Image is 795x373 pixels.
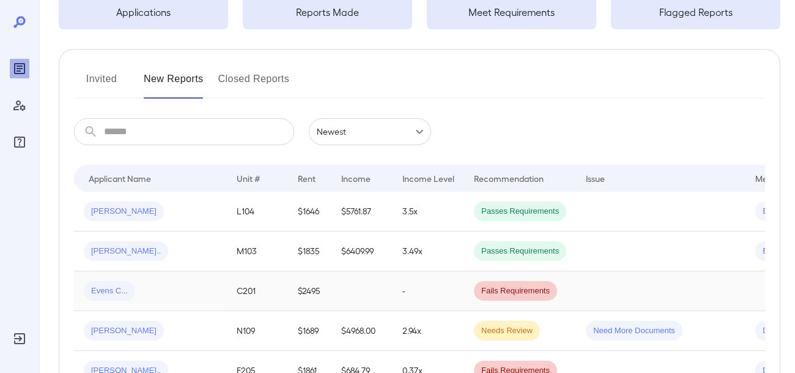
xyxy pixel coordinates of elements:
[402,171,454,186] div: Income Level
[288,311,331,351] td: $1689
[10,329,29,349] div: Log Out
[227,232,288,271] td: M103
[427,5,596,20] h5: Meet Requirements
[237,171,260,186] div: Unit #
[393,192,464,232] td: 3.5x
[288,232,331,271] td: $1835
[74,69,129,99] button: Invited
[288,271,331,311] td: $2495
[10,96,29,115] div: Manage Users
[331,232,393,271] td: $6409.99
[611,5,780,20] h5: Flagged Reports
[474,285,557,297] span: Fails Requirements
[474,325,540,337] span: Needs Review
[227,311,288,351] td: N109
[10,59,29,78] div: Reports
[84,325,164,337] span: [PERSON_NAME]
[59,5,228,20] h5: Applications
[227,271,288,311] td: C201
[218,69,290,99] button: Closed Reports
[331,192,393,232] td: $5761.87
[586,325,682,337] span: Need More Documents
[474,171,544,186] div: Recommendation
[288,192,331,232] td: $1646
[227,192,288,232] td: L104
[144,69,204,99] button: New Reports
[755,171,785,186] div: Method
[393,271,464,311] td: -
[84,206,164,217] span: [PERSON_NAME]
[341,171,371,186] div: Income
[474,206,566,217] span: Passes Requirements
[10,132,29,152] div: FAQ
[89,171,151,186] div: Applicant Name
[331,311,393,351] td: $4968.00
[309,118,431,145] div: Newest
[84,246,168,257] span: [PERSON_NAME]..
[243,5,412,20] h5: Reports Made
[298,171,317,186] div: Rent
[586,171,605,186] div: Issue
[393,311,464,351] td: 2.94x
[474,246,566,257] span: Passes Requirements
[84,285,135,297] span: Evens C...
[393,232,464,271] td: 3.49x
